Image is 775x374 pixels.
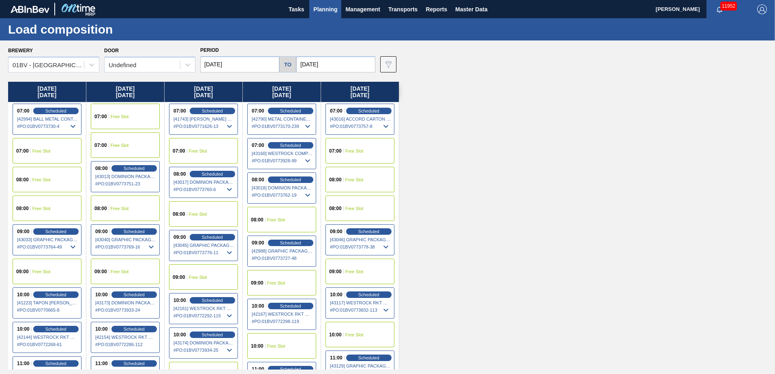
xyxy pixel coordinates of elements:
span: Scheduled [124,166,145,171]
span: 10:00 [251,344,263,348]
span: [43039] GRAPHIC PACKAGING INTERNATIONA - 0008221069 [17,369,78,374]
span: 08:00 [16,177,29,182]
h5: to [284,62,291,68]
span: 10:00 [95,327,108,331]
button: icon-filter-gray [380,56,396,72]
span: # PO : 01BV0773751-23 [95,179,156,189]
h1: Load composition [8,25,152,34]
span: 09:00 [330,229,343,234]
span: [43016] ACCORD CARTON CO - 0008329501 [330,117,391,121]
span: Scheduled [280,143,301,148]
span: 11:00 [252,367,264,372]
span: [43013] DOMINION PACKAGING, INC. - 0008325026 [95,174,156,179]
span: Scheduled [280,304,301,308]
span: 08:00 [252,177,264,182]
span: Scheduled [202,332,223,337]
span: Scheduled [358,108,379,113]
span: # PO : 01BV0772268-61 [17,340,78,349]
label: Brewery [8,48,33,53]
span: 10:00 [173,298,186,303]
span: [43174] DOMINION PACKAGING, INC. - 0008325026 [173,340,234,345]
span: [41223] TAPON CORONA S A DE C V - 0008221061 [17,300,78,305]
span: 07:00 [94,143,107,148]
span: [43033] GRAPHIC PACKAGING INTERNATIONA - 0008221069 [17,237,78,242]
span: Scheduled [280,367,301,372]
span: Scheduled [124,292,145,297]
span: # PO : 01BV0773769-16 [95,242,156,252]
span: Free Slot [111,114,129,119]
span: # PO : 01BV0772292-115 [173,311,234,321]
span: # PO : 01BV0770665-8 [17,305,78,315]
span: Scheduled [124,327,145,331]
span: 08:00 [329,177,342,182]
span: 08:00 [251,217,263,222]
span: Free Slot [111,143,129,148]
span: Scheduled [202,108,223,113]
span: 07:00 [330,108,343,113]
input: mm/dd/yyyy [296,56,375,72]
span: 10:00 [17,327,30,331]
span: [43129] GRAPHIC PACKAGING INTERNATIONA - 0008221069 [330,363,391,368]
span: 10:00 [95,292,108,297]
span: Free Slot [111,269,129,274]
span: Scheduled [45,108,66,113]
span: Scheduled [45,361,66,366]
span: Reports [426,4,447,14]
span: 09:00 [17,229,30,234]
span: Free Slot [189,275,207,280]
span: Scheduled [358,229,379,234]
div: 01BV - [GEOGRAPHIC_DATA] Brewery [13,62,85,68]
span: Free Slot [189,212,207,217]
span: 09:00 [251,280,263,285]
input: mm/dd/yyyy [200,56,279,72]
span: Free Slot [32,206,51,211]
span: 09:00 [95,229,108,234]
span: [42144] WESTROCK RKT COMPANY CORRUGATE - 0008323370 [17,335,78,340]
span: Free Slot [267,217,285,222]
span: 07:00 [17,108,30,113]
span: # PO : 01BV0772286-112 [95,340,156,349]
span: # PO : 01BV0773170-239 [252,121,313,131]
span: Scheduled [202,172,223,176]
span: [43017] DOMINION PACKAGING, INC. - 0008325026 [173,180,234,185]
span: 08:00 [329,206,342,211]
span: Free Slot [345,149,364,153]
span: Scheduled [280,240,301,245]
span: Transports [388,4,417,14]
span: [42167] WESTROCK RKT COMPANY CORRUGATE - 0008323370 [252,312,313,317]
span: Free Slot [345,177,364,182]
span: Free Slot [345,206,364,211]
span: 09:00 [94,269,107,274]
div: [DATE] [DATE] [8,82,86,102]
span: 08:00 [94,206,107,211]
span: 09:00 [252,240,264,245]
span: Free Slot [189,149,207,153]
span: 08:00 [16,206,29,211]
span: 08:00 [95,166,108,171]
span: 09:00 [16,269,29,274]
span: Scheduled [280,108,301,113]
span: # PO : 01BV0771626-13 [173,121,234,131]
div: Undefined [109,62,136,68]
span: Scheduled [358,355,379,360]
span: Scheduled [45,327,66,331]
span: # PO : 01BV0773764-49 [17,242,78,252]
span: # PO : 01BV0773933-24 [95,305,156,315]
span: 11:00 [95,361,108,366]
span: 11:00 [17,361,30,366]
span: # PO : 01BV0773760-6 [173,185,234,194]
span: # PO : 01BV0773778-38 [330,242,391,252]
span: Master Data [455,4,487,14]
span: [43046] GRAPHIC PACKAGING INTERNATIONA - 0008221069 [330,237,391,242]
div: [DATE] [DATE] [243,82,321,102]
span: 07:00 [329,149,342,153]
span: 09:00 [173,275,185,280]
span: [43045] GRAPHIC PACKAGING INTERNATIONA - 0008221069 [173,243,234,248]
span: 09:00 [173,235,186,240]
span: Period [200,47,219,53]
span: Free Slot [267,344,285,348]
span: # PO : 01BV0773727-48 [252,253,313,263]
span: 07:00 [173,108,186,113]
span: Free Slot [32,177,51,182]
span: 11:00 [330,355,343,360]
